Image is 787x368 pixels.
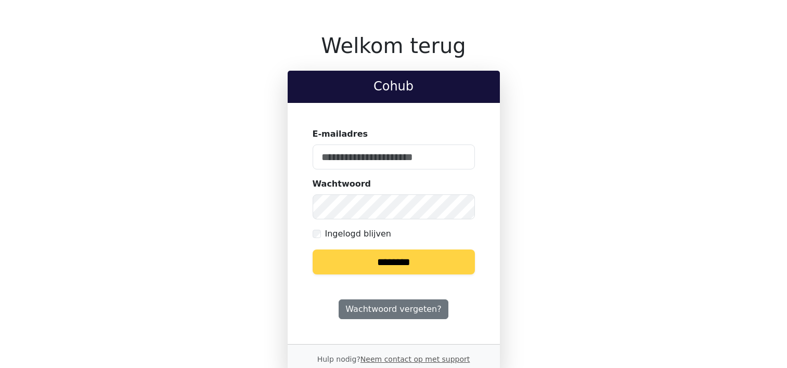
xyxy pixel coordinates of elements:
h1: Welkom terug [288,33,500,58]
label: E-mailadres [313,128,368,140]
label: Wachtwoord [313,178,371,190]
small: Hulp nodig? [317,355,470,363]
label: Ingelogd blijven [325,228,391,240]
a: Neem contact op met support [360,355,470,363]
a: Wachtwoord vergeten? [339,299,448,319]
h2: Cohub [296,79,492,94]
